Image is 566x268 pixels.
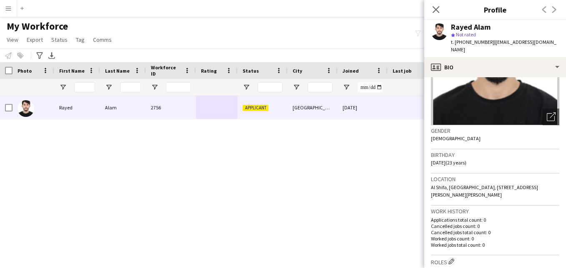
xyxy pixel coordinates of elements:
[431,184,538,198] span: Al Shifa, [GEOGRAPHIC_DATA], [STREET_ADDRESS][PERSON_NAME][PERSON_NAME]
[27,36,43,43] span: Export
[431,127,559,134] h3: Gender
[424,4,566,15] h3: Profile
[3,34,22,45] a: View
[451,39,556,53] span: | [EMAIL_ADDRESS][DOMAIN_NAME]
[243,83,250,91] button: Open Filter Menu
[74,82,95,92] input: First Name Filter Input
[18,100,34,117] img: Rayed Alam
[201,68,217,74] span: Rating
[23,34,46,45] a: Export
[431,217,559,223] p: Applications total count: 0
[243,68,259,74] span: Status
[35,51,45,61] app-action-btn: Advanced filters
[54,96,100,119] div: Rayed
[146,96,196,119] div: 2756
[243,105,268,111] span: Applicant
[431,151,559,159] h3: Birthday
[288,96,338,119] div: [GEOGRAPHIC_DATA], [GEOGRAPHIC_DATA]
[76,36,85,43] span: Tag
[456,31,476,38] span: Not rated
[393,68,411,74] span: Last job
[431,229,559,235] p: Cancelled jobs total count: 0
[308,82,333,92] input: City Filter Input
[105,83,113,91] button: Open Filter Menu
[431,223,559,229] p: Cancelled jobs count: 0
[151,64,181,77] span: Workforce ID
[431,175,559,183] h3: Location
[151,83,158,91] button: Open Filter Menu
[90,34,115,45] a: Comms
[343,68,359,74] span: Joined
[7,20,68,33] span: My Workforce
[338,96,388,119] div: [DATE]
[431,159,466,166] span: [DATE] (23 years)
[293,83,300,91] button: Open Filter Menu
[48,34,71,45] a: Status
[18,68,32,74] span: Photo
[431,257,559,266] h3: Roles
[93,36,112,43] span: Comms
[358,82,383,92] input: Joined Filter Input
[431,207,559,215] h3: Work history
[451,23,491,31] div: Rayed Alam
[431,235,559,242] p: Worked jobs count: 0
[431,135,481,142] span: [DEMOGRAPHIC_DATA]
[258,82,283,92] input: Status Filter Input
[451,39,494,45] span: t. [PHONE_NUMBER]
[293,68,302,74] span: City
[424,57,566,77] div: Bio
[100,96,146,119] div: Alam
[73,34,88,45] a: Tag
[59,68,85,74] span: First Name
[47,51,57,61] app-action-btn: Export XLSX
[105,68,130,74] span: Last Name
[343,83,350,91] button: Open Filter Menu
[120,82,141,92] input: Last Name Filter Input
[166,82,191,92] input: Workforce ID Filter Input
[431,242,559,248] p: Worked jobs total count: 0
[7,36,18,43] span: View
[59,83,67,91] button: Open Filter Menu
[51,36,68,43] span: Status
[543,109,559,125] div: Open photos pop-in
